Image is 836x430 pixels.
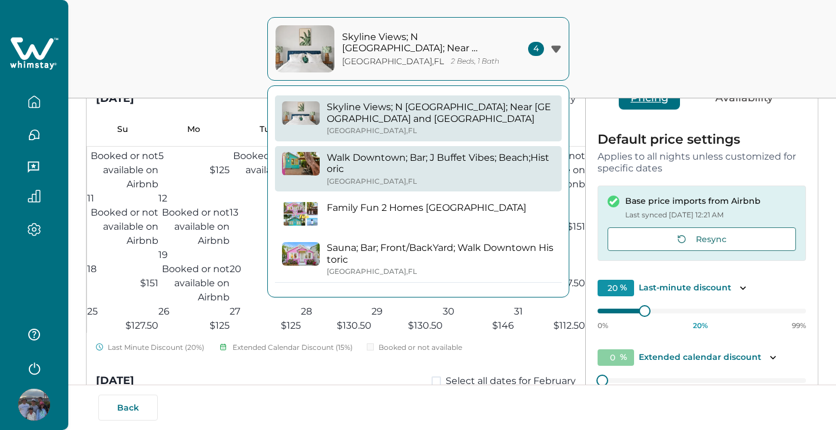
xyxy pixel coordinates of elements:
span: $151 [140,277,158,289]
p: Tu [229,124,300,134]
p: [GEOGRAPHIC_DATA] , FL [327,177,417,186]
button: property-coverSkyline Views; N [GEOGRAPHIC_DATA]; Near [GEOGRAPHIC_DATA] and [GEOGRAPHIC_DATA][GE... [267,17,569,81]
p: 99% [792,321,806,330]
button: 25$127.50 [87,305,158,333]
p: 29 [371,305,383,319]
button: 27$125 [230,305,301,333]
p: 20 % [693,321,708,330]
button: 30$146 [443,305,514,333]
img: Whimstay Host [18,389,50,421]
button: Back [98,395,158,421]
button: 31$112.50 [514,305,585,333]
div: Last Minute Discount (20%) [96,342,204,353]
span: $125 [210,320,230,331]
p: [GEOGRAPHIC_DATA] , FL [342,57,444,67]
p: Last synced [DATE] 12:21 AM [625,209,761,221]
button: 18$151 [87,248,158,305]
p: Skyline Views; N [GEOGRAPHIC_DATA]; Near [GEOGRAPHIC_DATA] and [GEOGRAPHIC_DATA] [342,31,501,54]
button: 5$125 [158,135,230,191]
p: Booked or not available on Airbnb [87,149,158,191]
button: 19Booked or not available on Airbnb [158,248,230,305]
button: Pricing [619,87,680,110]
p: 26 [158,305,170,319]
img: propertyImage_Family Fun 2 Homes Near Beach [282,202,320,226]
button: Resync [608,227,796,251]
p: Booked or not available on Airbnb [230,149,301,191]
p: Extended calendar discount [639,352,761,363]
p: 28 [301,305,312,319]
span: $125 [210,164,230,176]
button: 6Booked or not available on Airbnb [230,135,301,191]
button: Availability [704,87,785,110]
img: propertyImage_Sauna; Bar; Front/BackYard; Walk Downtown Historic [282,242,320,266]
p: 27 [230,305,240,319]
p: Family Fun 2 Homes [GEOGRAPHIC_DATA] [327,202,526,214]
p: 30 [443,305,455,319]
span: $146 [492,320,514,331]
div: [DATE] [96,373,134,389]
button: 11Booked or not available on Airbnb [87,191,158,248]
button: 29$130.50 [371,305,443,333]
span: Select all dates for February [446,374,576,388]
p: Booked or not available on Airbnb [158,262,230,305]
p: Last-minute discount [639,282,731,294]
button: Toggle description [736,281,750,295]
p: Applies to all nights unless customized for specific dates [598,151,806,174]
span: $130.50 [408,320,443,331]
p: Sauna; Bar; Front/BackYard; Walk Downtown Historic [327,242,555,265]
span: $125 [281,320,301,331]
p: Booked or not available on Airbnb [158,206,230,248]
p: Skyline Views; N [GEOGRAPHIC_DATA]; Near [GEOGRAPHIC_DATA] and [GEOGRAPHIC_DATA] [327,101,555,124]
p: 2 Beds, 1 Bath [451,57,499,66]
p: 19 [158,248,168,262]
span: $130.50 [337,320,371,331]
span: $127.50 [125,320,158,331]
p: Su [87,124,158,134]
span: 4 [528,42,544,56]
p: [GEOGRAPHIC_DATA] , FL [327,267,417,276]
button: 12Booked or not available on Airbnb [158,191,230,248]
img: propertyImage_Skyline Views; N Miami; Near S Beach and Hard Rock [282,101,320,125]
p: 25 [87,305,98,319]
button: 20$109 [230,248,301,305]
p: 31 [514,305,523,319]
button: 26$125 [158,305,230,333]
p: Walk Downtown; Bar; J Buffet Vibes; Beach;Historic [327,152,555,175]
div: Extended Calendar Discount (15%) [218,342,353,353]
div: Booked or not available [367,342,462,353]
button: 4Booked or not available on Airbnb [87,135,158,191]
p: Base price imports from Airbnb [625,196,761,207]
p: Default price settings [598,133,806,146]
button: Toggle description [766,350,780,365]
span: $112.50 [553,320,585,331]
p: 5 [158,149,164,163]
p: 11 [87,191,94,206]
p: 20 [230,262,241,276]
p: 0% [598,321,608,330]
div: [DATE] [96,91,134,107]
p: Mo [158,124,229,134]
button: 13$108 [230,191,301,248]
img: property-cover [276,25,334,72]
p: 12 [158,191,167,206]
p: 13 [230,206,238,220]
img: propertyImage_Walk Downtown; Bar; J Buffet Vibes; Beach;Historic [282,152,320,176]
p: [GEOGRAPHIC_DATA] , FL [327,127,417,135]
button: 28$130.50 [301,305,372,333]
p: 18 [87,262,97,276]
p: Booked or not available on Airbnb [87,206,158,248]
span: $151 [567,221,585,232]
